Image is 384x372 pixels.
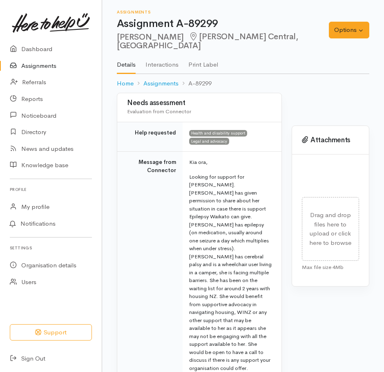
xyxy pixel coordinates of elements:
h6: Assignments [117,10,329,14]
span: Health and disability support [189,130,247,137]
a: Home [117,79,134,88]
div: Max file size 4Mb [302,261,359,271]
h2: [PERSON_NAME] [117,32,329,51]
h3: Attachments [302,136,359,144]
a: Details [117,50,136,74]
button: Options [329,22,369,38]
span: Evaluation from Connector [127,108,191,115]
span: Drag and drop files here to upload or click here to browse [309,211,351,247]
button: Support [10,324,92,341]
a: Interactions [145,50,179,73]
h6: Profile [10,184,92,195]
p: Kia ora, [189,158,272,166]
a: Print Label [188,50,218,73]
h3: Needs assessment [127,99,272,107]
span: Legal and advocacy [189,138,229,144]
a: Assignments [143,79,179,88]
h1: Assignment A-89299 [117,18,329,30]
td: Help requested [117,122,183,152]
nav: breadcrumb [117,74,369,93]
h6: Settings [10,242,92,253]
span: [PERSON_NAME] Central, [GEOGRAPHIC_DATA] [117,31,298,51]
li: A-89299 [179,79,212,88]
